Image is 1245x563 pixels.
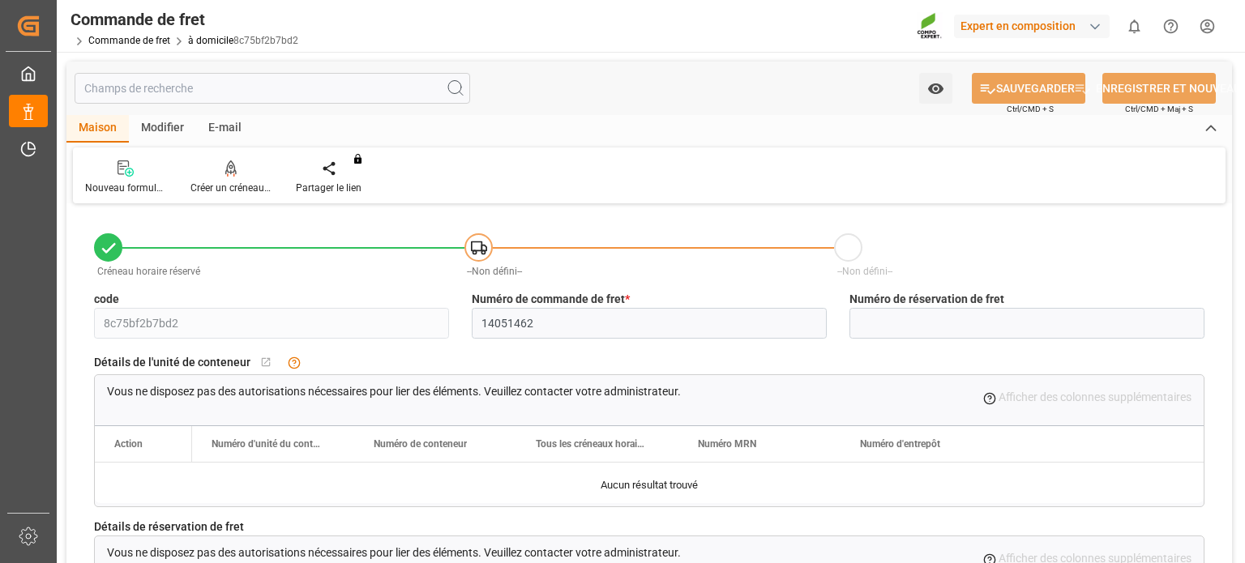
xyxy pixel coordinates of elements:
font: Numéro d'unité du conteneur [212,438,337,450]
font: Détails de réservation de fret [94,520,244,533]
font: Numéro d'entrepôt [860,438,940,450]
font: Nouveau formulaire [85,182,173,194]
button: ENREGISTRER ET NOUVEAU [1102,73,1216,104]
font: Numéro MRN [698,438,756,450]
font: Modifier [141,121,184,134]
a: Commande de fret [88,35,170,46]
font: Maison [79,121,117,134]
button: afficher 0 nouvelles notifications [1116,8,1153,45]
button: Expert en composition [954,11,1116,41]
font: Numéro de commande de fret [472,292,625,305]
button: SAUVEGARDER [972,73,1085,104]
font: Détails de l'unité de conteneur [94,356,250,369]
font: --Non défini-- [837,266,892,277]
button: Centre d'aide [1153,8,1189,45]
a: à domicile [188,35,233,46]
font: --Non défini-- [467,266,522,277]
font: Commande de fret [71,10,205,29]
font: Ctrl/CMD + Maj + S [1125,104,1193,113]
input: Champs de recherche [75,73,470,104]
font: code [94,292,119,305]
font: Vous ne disposez pas des autorisations nécessaires pour lier des éléments. Veuillez contacter vot... [107,385,681,398]
font: SAUVEGARDER [996,82,1075,95]
font: Ctrl/CMD + S [1007,104,1054,113]
font: Tous les créneaux horaires sont réservés [536,438,710,450]
button: ouvrir le menu [919,73,952,104]
img: Screenshot%202023-09-29%20at%2010.02.21.png_1712312052.png [917,12,943,41]
font: Vous ne disposez pas des autorisations nécessaires pour lier des éléments. Veuillez contacter vot... [107,546,681,559]
font: Créneau horaire réservé [97,266,200,277]
font: E-mail [208,121,242,134]
font: Numéro de réservation de fret [849,292,1004,305]
font: ENREGISTRER ET NOUVEAU [1096,82,1241,95]
font: Numéro de conteneur [374,438,467,450]
font: Action [114,438,143,450]
font: Créer un créneau horaire [190,182,297,194]
font: Expert en composition [960,19,1076,32]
